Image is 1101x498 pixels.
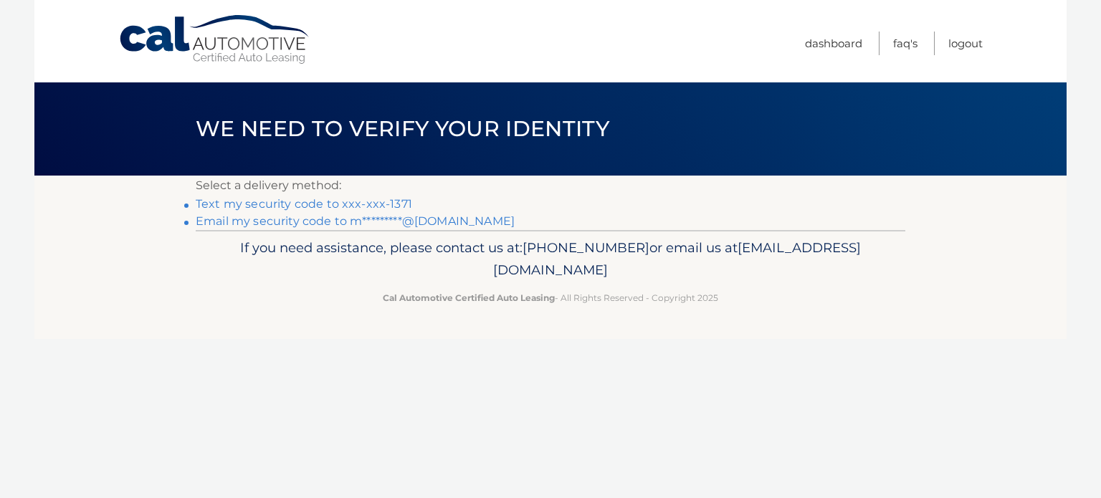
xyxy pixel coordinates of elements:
a: FAQ's [893,32,917,55]
p: - All Rights Reserved - Copyright 2025 [205,290,896,305]
a: Email my security code to m*********@[DOMAIN_NAME] [196,214,515,228]
strong: Cal Automotive Certified Auto Leasing [383,292,555,303]
a: Dashboard [805,32,862,55]
span: We need to verify your identity [196,115,609,142]
p: Select a delivery method: [196,176,905,196]
a: Logout [948,32,983,55]
a: Text my security code to xxx-xxx-1371 [196,197,412,211]
p: If you need assistance, please contact us at: or email us at [205,236,896,282]
span: [PHONE_NUMBER] [523,239,649,256]
a: Cal Automotive [118,14,312,65]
